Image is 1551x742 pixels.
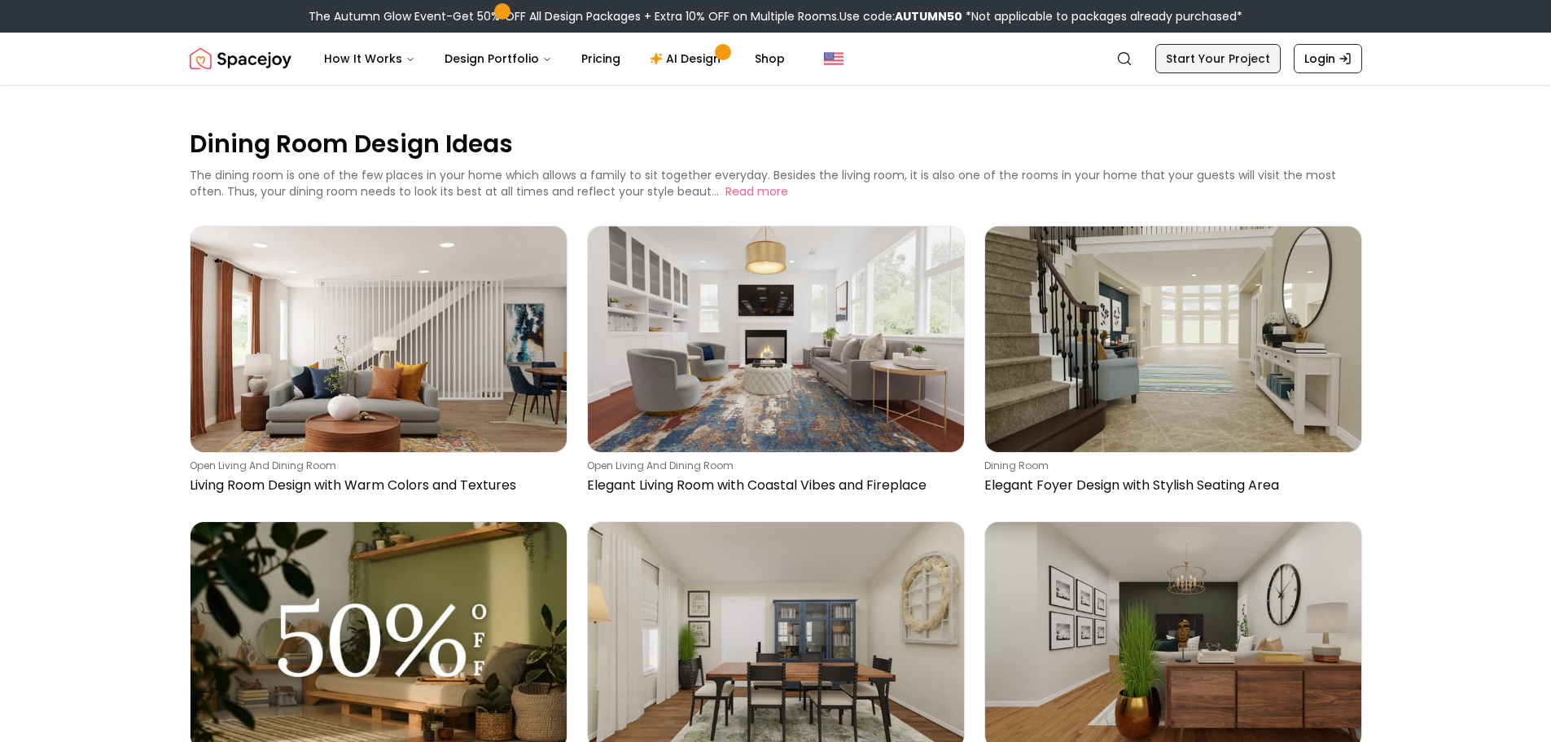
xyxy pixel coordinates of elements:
a: AI Design [637,42,738,75]
a: Elegant Foyer Design with Stylish Seating Areadining roomElegant Foyer Design with Stylish Seatin... [984,226,1362,502]
button: Read more [725,183,788,200]
a: Living Room Design with Warm Colors and Texturesopen living and dining roomLiving Room Design wit... [190,226,567,502]
a: Shop [742,42,798,75]
p: open living and dining room [190,459,561,472]
button: Design Portfolio [432,42,565,75]
button: How It Works [311,42,428,75]
div: The Autumn Glow Event-Get 50% OFF All Design Packages + Extra 10% OFF on Multiple Rooms. [309,8,1242,24]
img: Elegant Living Room with Coastal Vibes and Fireplace [588,226,964,452]
p: Elegant Foyer Design with Stylish Seating Area [984,476,1356,495]
img: Spacejoy Logo [190,42,291,75]
img: United States [824,49,843,68]
p: dining room [984,459,1356,472]
p: The dining room is one of the few places in your home which allows a family to sit together every... [190,167,1336,200]
nav: Main [311,42,798,75]
b: AUTUMN50 [895,8,962,24]
p: open living and dining room [587,459,958,472]
a: Elegant Living Room with Coastal Vibes and Fireplaceopen living and dining roomElegant Living Roo... [587,226,965,502]
nav: Global [190,33,1362,85]
a: Login [1294,44,1362,73]
img: Elegant Foyer Design with Stylish Seating Area [985,226,1361,452]
a: Pricing [568,42,633,75]
span: Use code: [839,8,962,24]
a: Spacejoy [190,42,291,75]
a: Start Your Project [1155,44,1281,73]
span: *Not applicable to packages already purchased* [962,8,1242,24]
p: Elegant Living Room with Coastal Vibes and Fireplace [587,476,958,495]
p: Living Room Design with Warm Colors and Textures [190,476,561,495]
p: Dining Room Design Ideas [190,127,1362,160]
img: Living Room Design with Warm Colors and Textures [191,226,567,452]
